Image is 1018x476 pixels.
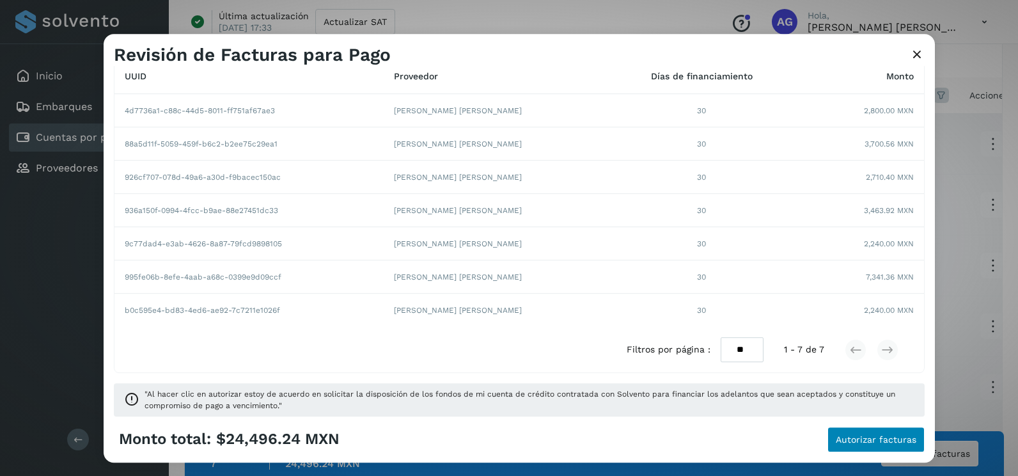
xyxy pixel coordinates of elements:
[384,194,609,228] td: [PERSON_NAME] [PERSON_NAME]
[864,205,914,216] span: 3,463.92 MXN
[609,95,794,128] td: 30
[394,71,438,81] span: Proveedor
[145,389,914,412] span: "Al hacer clic en autorizar estoy de acuerdo en solicitar la disposición de los fondos de mi cuen...
[114,194,384,228] td: 936a150f-0994-4fcc-b9ae-88e27451dc33
[114,261,384,294] td: 995fe06b-8efe-4aab-a68c-0399e9d09ccf
[784,344,824,357] span: 1 - 7 de 7
[125,71,146,81] span: UUID
[384,228,609,261] td: [PERSON_NAME] [PERSON_NAME]
[384,294,609,328] td: [PERSON_NAME] [PERSON_NAME]
[609,194,794,228] td: 30
[886,71,914,81] span: Monto
[114,128,384,161] td: 88a5d11f-5059-459f-b6c2-b2ee75c29ea1
[609,128,794,161] td: 30
[827,427,925,452] button: Autorizar facturas
[609,261,794,294] td: 30
[627,344,710,357] span: Filtros por página :
[114,95,384,128] td: 4d7736a1-c88c-44d5-8011-ff751af67ae3
[609,161,794,194] td: 30
[651,71,753,81] span: Días de financiamiento
[864,238,914,250] span: 2,240.00 MXN
[114,294,384,328] td: b0c595e4-bd83-4ed6-ae92-7c7211e1026f
[216,430,340,448] span: $24,496.24 MXN
[865,138,914,150] span: 3,700.56 MXN
[609,294,794,328] td: 30
[114,161,384,194] td: 926cf707-078d-49a6-a30d-f9bacec150ac
[609,228,794,261] td: 30
[384,128,609,161] td: [PERSON_NAME] [PERSON_NAME]
[864,305,914,317] span: 2,240.00 MXN
[866,171,914,183] span: 2,710.40 MXN
[836,435,916,444] span: Autorizar facturas
[384,95,609,128] td: [PERSON_NAME] [PERSON_NAME]
[119,430,211,448] span: Monto total:
[384,261,609,294] td: [PERSON_NAME] [PERSON_NAME]
[384,161,609,194] td: [PERSON_NAME] [PERSON_NAME]
[864,105,914,116] span: 2,800.00 MXN
[114,44,391,66] h3: Revisión de Facturas para Pago
[866,271,914,283] span: 7,341.36 MXN
[114,228,384,261] td: 9c77dad4-e3ab-4626-8a87-79fcd9898105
